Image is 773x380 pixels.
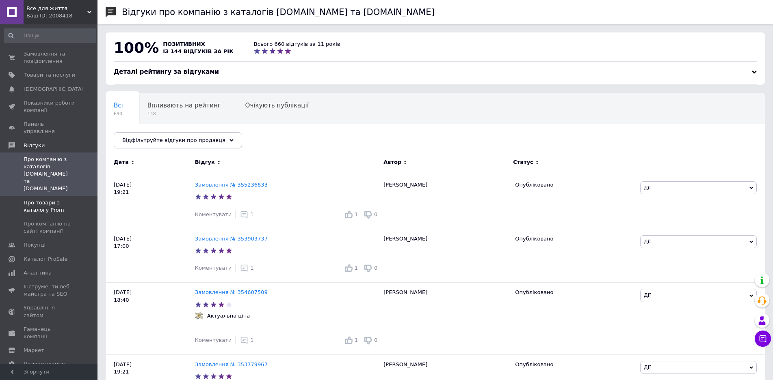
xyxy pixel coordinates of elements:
[379,175,511,229] div: [PERSON_NAME]
[374,337,377,343] span: 0
[24,120,75,135] span: Панель управління
[240,264,253,272] div: 1
[195,211,232,217] span: Коментувати
[24,269,52,277] span: Аналітика
[374,265,377,271] span: 0
[195,264,232,272] div: Коментувати
[114,159,129,166] span: Дата
[644,238,651,245] span: Дії
[106,283,195,355] div: [DATE] 18:40
[644,292,651,298] span: Дії
[205,312,252,320] div: Актуальна ціна
[379,283,511,355] div: [PERSON_NAME]
[254,41,340,48] div: Всього 660 відгуків за 11 років
[24,347,44,354] span: Маркет
[24,50,75,65] span: Замовлення та повідомлення
[195,312,203,320] img: :money_with_wings:
[245,102,309,109] span: Очікують публікації
[644,185,651,191] span: Дії
[106,229,195,283] div: [DATE] 17:00
[240,210,253,219] div: 1
[114,68,757,76] div: Деталі рейтингу за відгуками
[379,229,511,283] div: [PERSON_NAME]
[122,137,225,143] span: Відфільтруйте відгуки про продавця
[240,336,253,344] div: 1
[24,220,75,235] span: Про компанію на сайті компанії
[755,331,771,347] button: Чат з покупцем
[24,86,84,93] span: [DEMOGRAPHIC_DATA]
[114,68,219,75] span: Деталі рейтингу за відгуками
[515,361,634,368] div: Опубліковано
[24,255,67,263] span: Каталог ProSale
[26,5,87,12] span: Все для життя
[195,236,268,242] a: Замовлення № 353903737
[147,111,221,117] span: 148
[515,235,634,243] div: Опубліковано
[114,102,123,109] span: Всі
[195,337,232,344] div: Коментувати
[195,159,215,166] span: Відгук
[106,124,212,155] div: Опубліковані без коментаря
[195,182,268,188] a: Замовлення № 355236833
[24,199,75,214] span: Про товари з каталогу Prom
[250,211,253,217] span: 1
[515,289,634,296] div: Опубліковано
[114,133,196,140] span: Опубліковані без комен...
[355,337,358,343] span: 1
[24,156,75,193] span: Про компанію з каталогів [DOMAIN_NAME] та [DOMAIN_NAME]
[644,364,651,370] span: Дії
[195,337,232,343] span: Коментувати
[163,48,234,54] span: із 144 відгуків за рік
[24,71,75,79] span: Товари та послуги
[163,41,205,47] span: позитивних
[195,361,268,367] a: Замовлення № 353779967
[515,181,634,189] div: Опубліковано
[114,111,123,117] span: 690
[250,337,253,343] span: 1
[195,289,268,295] a: Замовлення № 354607509
[26,12,97,19] div: Ваш ID: 2008418
[250,265,253,271] span: 1
[195,265,232,271] span: Коментувати
[24,304,75,319] span: Управління сайтом
[513,159,533,166] span: Статус
[24,99,75,114] span: Показники роботи компанії
[24,326,75,340] span: Гаманець компанії
[114,39,159,56] span: 100%
[374,211,377,217] span: 0
[4,28,96,43] input: Пошук
[383,159,401,166] span: Автор
[24,283,75,298] span: Інструменти веб-майстра та SEO
[122,7,435,17] h1: Відгуки про компанію з каталогів [DOMAIN_NAME] та [DOMAIN_NAME]
[24,241,45,249] span: Покупці
[106,175,195,229] div: [DATE] 19:21
[24,361,65,368] span: Налаштування
[355,211,358,217] span: 1
[24,142,45,149] span: Відгуки
[195,211,232,218] div: Коментувати
[147,102,221,109] span: Впливають на рейтинг
[355,265,358,271] span: 1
